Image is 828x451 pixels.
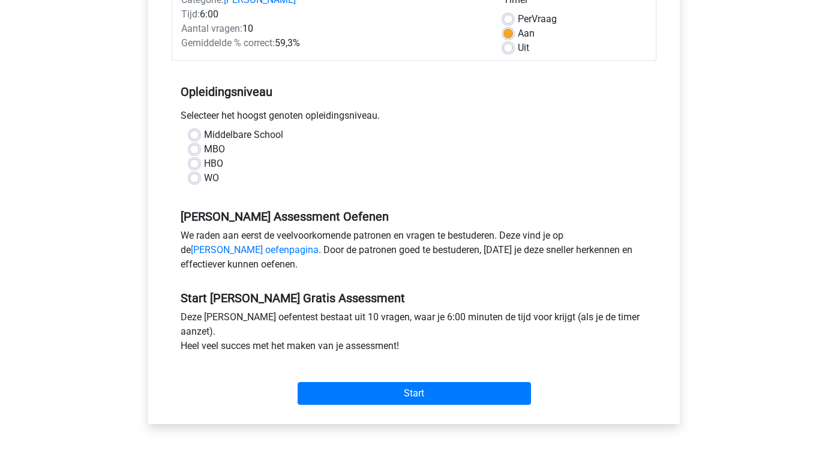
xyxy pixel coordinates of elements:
[518,13,532,25] span: Per
[181,80,647,104] h5: Opleidingsniveau
[181,291,647,305] h5: Start [PERSON_NAME] Gratis Assessment
[172,7,494,22] div: 6:00
[204,128,283,142] label: Middelbare School
[172,228,656,276] div: We raden aan eerst de veelvoorkomende patronen en vragen te bestuderen. Deze vind je op de . Door...
[191,244,319,255] a: [PERSON_NAME] oefenpagina
[204,142,225,157] label: MBO
[172,310,656,358] div: Deze [PERSON_NAME] oefentest bestaat uit 10 vragen, waar je 6:00 minuten de tijd voor krijgt (als...
[181,209,647,224] h5: [PERSON_NAME] Assessment Oefenen
[298,382,531,405] input: Start
[204,171,219,185] label: WO
[181,8,200,20] span: Tijd:
[172,22,494,36] div: 10
[518,12,557,26] label: Vraag
[181,37,275,49] span: Gemiddelde % correct:
[172,109,656,128] div: Selecteer het hoogst genoten opleidingsniveau.
[518,41,529,55] label: Uit
[518,26,535,41] label: Aan
[204,157,223,171] label: HBO
[172,36,494,50] div: 59,3%
[181,23,242,34] span: Aantal vragen:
